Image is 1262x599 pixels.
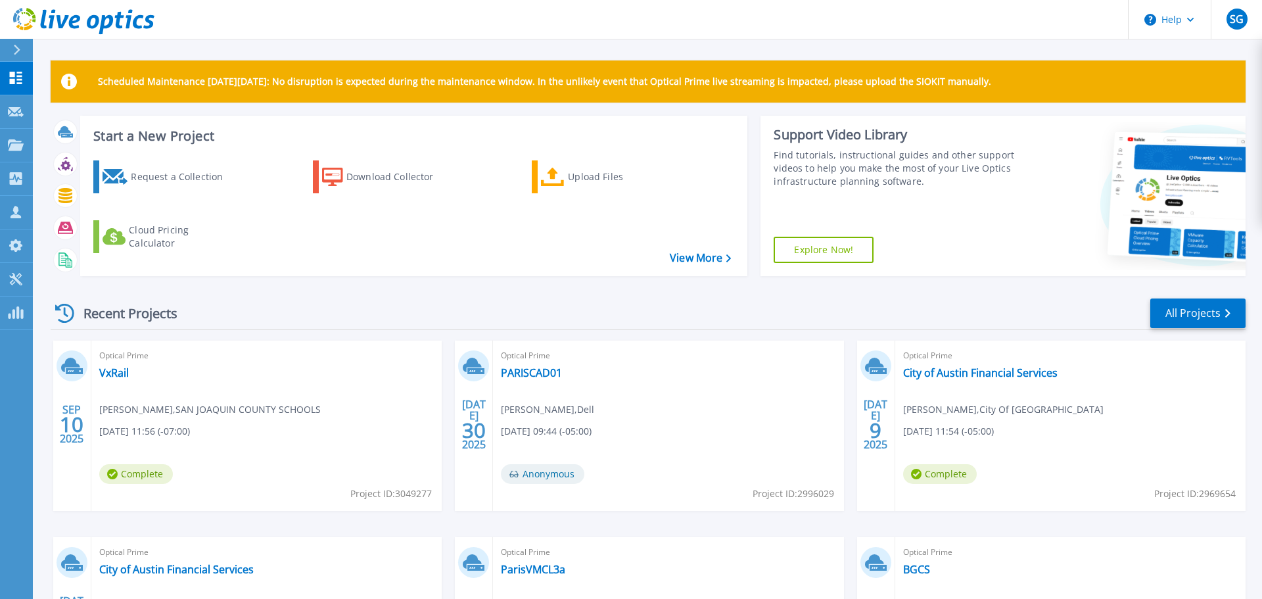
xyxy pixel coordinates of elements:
[99,366,129,379] a: VxRail
[350,487,432,501] span: Project ID: 3049277
[313,160,459,193] a: Download Collector
[99,348,434,363] span: Optical Prime
[501,424,592,439] span: [DATE] 09:44 (-05:00)
[903,545,1238,560] span: Optical Prime
[501,366,562,379] a: PARISCAD01
[99,402,321,417] span: [PERSON_NAME] , SAN JOAQUIN COUNTY SCHOOLS
[93,129,731,143] h3: Start a New Project
[501,563,565,576] a: ParisVMCL3a
[51,297,195,329] div: Recent Projects
[774,237,874,263] a: Explore Now!
[99,424,190,439] span: [DATE] 11:56 (-07:00)
[99,464,173,484] span: Complete
[863,400,888,448] div: [DATE] 2025
[60,419,83,430] span: 10
[568,164,673,190] div: Upload Files
[1150,299,1246,328] a: All Projects
[903,366,1058,379] a: City of Austin Financial Services
[774,149,1021,188] div: Find tutorials, instructional guides and other support videos to help you make the most of your L...
[870,425,881,436] span: 9
[501,348,835,363] span: Optical Prime
[753,487,834,501] span: Project ID: 2996029
[131,164,236,190] div: Request a Collection
[99,563,254,576] a: City of Austin Financial Services
[129,224,234,250] div: Cloud Pricing Calculator
[903,402,1104,417] span: [PERSON_NAME] , City Of [GEOGRAPHIC_DATA]
[99,545,434,560] span: Optical Prime
[93,220,240,253] a: Cloud Pricing Calculator
[461,400,486,448] div: [DATE] 2025
[903,563,930,576] a: BGCS
[98,76,991,87] p: Scheduled Maintenance [DATE][DATE]: No disruption is expected during the maintenance window. In t...
[532,160,678,193] a: Upload Files
[903,464,977,484] span: Complete
[346,164,452,190] div: Download Collector
[59,400,84,448] div: SEP 2025
[1154,487,1236,501] span: Project ID: 2969654
[501,402,594,417] span: [PERSON_NAME] , Dell
[670,252,731,264] a: View More
[93,160,240,193] a: Request a Collection
[1230,14,1244,24] span: SG
[501,464,584,484] span: Anonymous
[903,348,1238,363] span: Optical Prime
[501,545,835,560] span: Optical Prime
[462,425,486,436] span: 30
[774,126,1021,143] div: Support Video Library
[903,424,994,439] span: [DATE] 11:54 (-05:00)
